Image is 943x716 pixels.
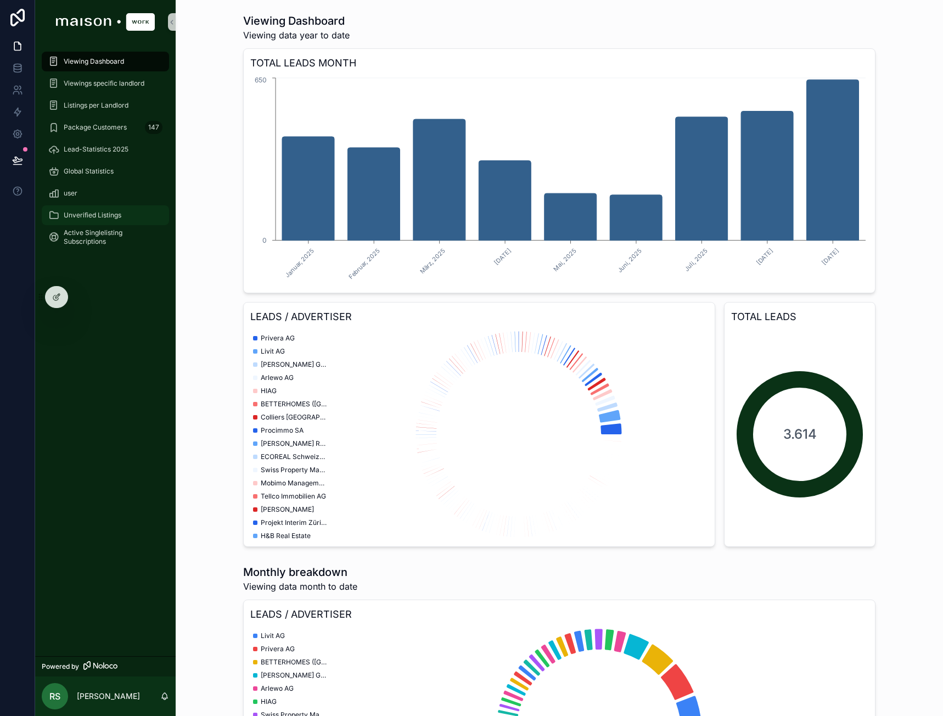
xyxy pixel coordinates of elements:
span: Mobimo Management AG [261,479,327,488]
span: [PERSON_NAME] Real Estate GmbH [261,439,327,448]
span: Arlewo AG [261,373,294,382]
div: chart [250,75,868,286]
span: 3.614 [783,426,817,443]
img: App logo [56,13,155,31]
a: Listings per Landlord [42,96,169,115]
h1: Monthly breakdown [243,564,357,580]
h3: LEADS / ADVERTISER [250,309,708,325]
div: chart [250,329,708,540]
text: März, 2025 [418,247,447,275]
span: Livit AG [261,347,285,356]
h3: TOTAL LEADS [731,309,868,325]
span: BETTERHOMES ([GEOGRAPHIC_DATA]) AG [261,658,327,667]
a: Global Statistics [42,161,169,181]
span: Viewing data year to date [243,29,350,42]
span: H&B Real Estate [261,532,311,540]
span: Privera AG [261,645,295,653]
text: [DATE] [492,247,512,266]
text: Mai, 2025 [552,247,578,272]
a: Unverified Listings [42,205,169,225]
span: [PERSON_NAME] [261,505,314,514]
div: 147 [145,121,162,134]
text: [DATE] [755,247,774,266]
span: RS [49,690,60,703]
span: Arlewo AG [261,684,294,693]
span: Package Customers [64,123,127,132]
text: [DATE] [821,247,840,266]
span: Privera AG [261,334,295,343]
span: Viewings specific landlord [64,79,144,88]
a: Lead-Statistics 2025 [42,139,169,159]
div: scrollable content [35,44,176,261]
a: Viewings specific landlord [42,74,169,93]
p: [PERSON_NAME] [77,691,140,702]
span: Powered by [42,662,79,671]
text: Juli, 2025 [683,247,709,272]
span: Listings per Landlord [64,101,128,110]
tspan: 650 [255,76,267,84]
h3: LEADS / ADVERTISER [250,607,868,622]
a: user [42,183,169,203]
span: Viewing data month to date [243,580,357,593]
span: Global Statistics [64,167,114,176]
span: Viewing Dashboard [64,57,124,66]
text: Juni, 2025 [616,247,643,274]
span: ECOREAL Schweizerische Immobilien Anlagestiftung [261,452,327,461]
h1: Viewing Dashboard [243,13,350,29]
span: Tellco Immobilien AG [261,492,326,501]
span: Swiss Property Management AG [261,466,327,474]
text: Januar, 2025 [284,247,316,279]
span: HIAG [261,387,277,395]
a: Powered by [35,656,176,676]
tspan: 0 [262,236,267,244]
text: Februar, 2025 [347,247,381,281]
span: HIAG [261,697,277,706]
span: [PERSON_NAME] Grundstücke AG [261,360,327,369]
span: Projekt Interim Zürich GmbH [261,518,327,527]
h3: TOTAL LEADS MONTH [250,55,868,71]
a: Active Singlelisting Subscriptions [42,227,169,247]
span: Livit AG [261,631,285,640]
span: Lead-Statistics 2025 [64,145,128,154]
span: Active Singlelisting Subscriptions [64,228,158,246]
a: Viewing Dashboard [42,52,169,71]
span: [PERSON_NAME] Grundstücke AG [261,671,327,680]
span: Unverified Listings [64,211,121,220]
span: Colliers [GEOGRAPHIC_DATA] AG [261,413,327,422]
span: Procimmo SA [261,426,304,435]
span: BETTERHOMES ([GEOGRAPHIC_DATA]) AG [261,400,327,409]
span: user [64,189,77,198]
a: Package Customers147 [42,118,169,137]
